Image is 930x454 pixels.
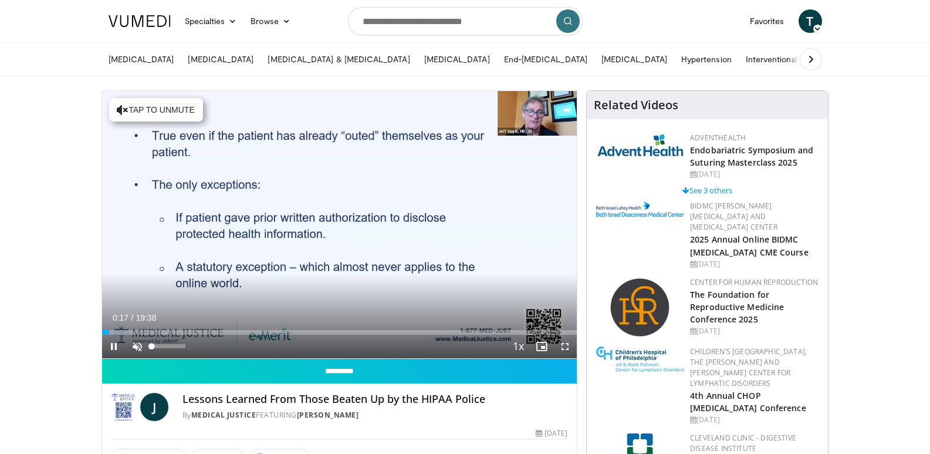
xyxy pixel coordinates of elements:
a: Hypertension [674,48,739,71]
div: [DATE] [690,259,819,270]
a: [MEDICAL_DATA] [102,48,181,71]
a: Specialties [178,9,244,33]
img: ffa5faa8-5a43-44fb-9bed-3795f4b5ac57.jpg.150x105_q85_autocrop_double_scale_upscale_version-0.2.jpg [596,347,684,372]
a: Cleveland Clinic - Digestive Disease Institute [690,433,796,453]
a: [MEDICAL_DATA] [417,48,497,71]
h4: Related Videos [594,98,678,112]
a: Medical Justice [191,410,256,420]
img: 5c3c682d-da39-4b33-93a5-b3fb6ba9580b.jpg.150x105_q85_autocrop_double_scale_upscale_version-0.2.jpg [596,133,684,157]
span: / [131,313,134,322]
button: Tap to unmute [109,98,203,122]
span: 19:38 [136,313,156,322]
a: Favorites [743,9,792,33]
a: J [140,393,168,421]
div: [DATE] [690,326,819,337]
a: T [799,9,822,33]
img: VuMedi Logo [109,15,171,27]
div: [DATE] [690,169,819,180]
div: Progress Bar [102,330,577,335]
a: Browse [244,9,297,33]
button: Fullscreen [553,335,577,358]
button: Pause [102,335,126,358]
a: [MEDICAL_DATA] [594,48,674,71]
a: Endobariatric Symposium and Suturing Masterclass 2025 [690,144,813,168]
button: Enable picture-in-picture mode [530,335,553,358]
button: Unmute [126,335,149,358]
a: Center for Human Reproduction [690,277,818,287]
a: BIDMC [PERSON_NAME][MEDICAL_DATA] and [MEDICAL_DATA] Center [690,201,777,232]
div: Volume Level [152,344,185,348]
input: Search topics, interventions [348,7,583,35]
button: Playback Rate [506,335,530,358]
a: See 3 others [682,185,732,196]
a: Children’s [GEOGRAPHIC_DATA], The [PERSON_NAME] and [PERSON_NAME] Center for Lymphatic Disorders [690,347,807,388]
div: By FEATURING [182,410,568,421]
a: [PERSON_NAME] [297,410,359,420]
a: End-[MEDICAL_DATA] [497,48,594,71]
a: 2025 Annual Online BIDMC [MEDICAL_DATA] CME Course [690,234,809,257]
img: c058e059-5986-4522-8e32-16b7599f4943.png.150x105_q85_autocrop_double_scale_upscale_version-0.2.png [610,277,671,339]
img: Medical Justice [111,393,136,421]
a: Interventional Nephrology [739,48,850,71]
div: [DATE] [690,415,819,425]
img: c96b19ec-a48b-46a9-9095-935f19585444.png.150x105_q85_autocrop_double_scale_upscale_version-0.2.png [596,201,684,217]
a: The Foundation for Reproductive Medicine Conference 2025 [690,289,784,325]
a: AdventHealth [690,133,746,143]
span: 0:17 [113,313,128,322]
a: [MEDICAL_DATA] & [MEDICAL_DATA] [261,48,417,71]
video-js: Video Player [102,91,577,359]
a: [MEDICAL_DATA] [181,48,261,71]
a: 4th Annual CHOP [MEDICAL_DATA] Conference [690,390,806,413]
h4: Lessons Learned From Those Beaten Up by the HIPAA Police [182,393,568,406]
div: [DATE] [536,428,567,439]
